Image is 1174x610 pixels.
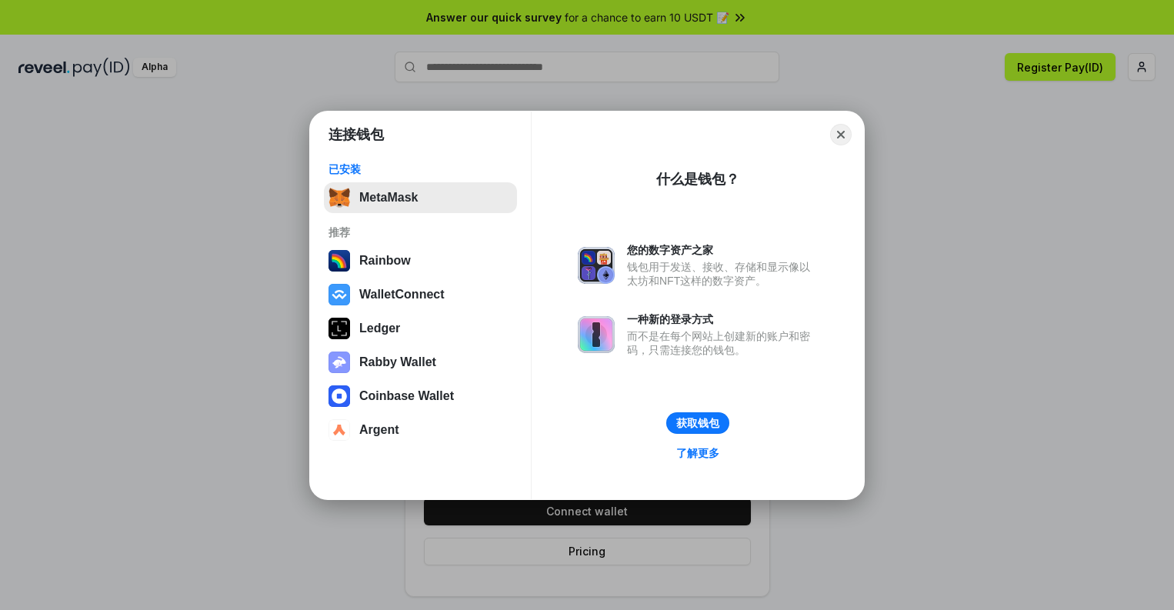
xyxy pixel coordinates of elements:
div: Rabby Wallet [359,355,436,369]
div: Rainbow [359,254,411,268]
img: svg+xml,%3Csvg%20xmlns%3D%22http%3A%2F%2Fwww.w3.org%2F2000%2Fsvg%22%20fill%3D%22none%22%20viewBox... [578,316,615,353]
img: svg+xml,%3Csvg%20width%3D%22120%22%20height%3D%22120%22%20viewBox%3D%220%200%20120%20120%22%20fil... [329,250,350,272]
button: Coinbase Wallet [324,381,517,412]
h1: 连接钱包 [329,125,384,144]
img: svg+xml,%3Csvg%20width%3D%2228%22%20height%3D%2228%22%20viewBox%3D%220%200%2028%2028%22%20fill%3D... [329,385,350,407]
div: 推荐 [329,225,512,239]
button: Argent [324,415,517,445]
div: 已安装 [329,162,512,176]
div: 什么是钱包？ [656,170,739,188]
button: 获取钱包 [666,412,729,434]
div: MetaMask [359,191,418,205]
button: Rainbow [324,245,517,276]
div: 了解更多 [676,446,719,460]
button: WalletConnect [324,279,517,310]
button: Close [830,124,852,145]
img: svg+xml,%3Csvg%20fill%3D%22none%22%20height%3D%2233%22%20viewBox%3D%220%200%2035%2033%22%20width%... [329,187,350,208]
div: WalletConnect [359,288,445,302]
div: Coinbase Wallet [359,389,454,403]
div: 一种新的登录方式 [627,312,818,326]
div: 您的数字资产之家 [627,243,818,257]
div: 获取钱包 [676,416,719,430]
img: svg+xml,%3Csvg%20width%3D%2228%22%20height%3D%2228%22%20viewBox%3D%220%200%2028%2028%22%20fill%3D... [329,284,350,305]
div: Argent [359,423,399,437]
button: MetaMask [324,182,517,213]
img: svg+xml,%3Csvg%20xmlns%3D%22http%3A%2F%2Fwww.w3.org%2F2000%2Fsvg%22%20fill%3D%22none%22%20viewBox... [578,247,615,284]
div: Ledger [359,322,400,335]
button: Ledger [324,313,517,344]
a: 了解更多 [667,443,729,463]
button: Rabby Wallet [324,347,517,378]
div: 钱包用于发送、接收、存储和显示像以太坊和NFT这样的数字资产。 [627,260,818,288]
div: 而不是在每个网站上创建新的账户和密码，只需连接您的钱包。 [627,329,818,357]
img: svg+xml,%3Csvg%20xmlns%3D%22http%3A%2F%2Fwww.w3.org%2F2000%2Fsvg%22%20width%3D%2228%22%20height%3... [329,318,350,339]
img: svg+xml,%3Csvg%20width%3D%2228%22%20height%3D%2228%22%20viewBox%3D%220%200%2028%2028%22%20fill%3D... [329,419,350,441]
img: svg+xml,%3Csvg%20xmlns%3D%22http%3A%2F%2Fwww.w3.org%2F2000%2Fsvg%22%20fill%3D%22none%22%20viewBox... [329,352,350,373]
